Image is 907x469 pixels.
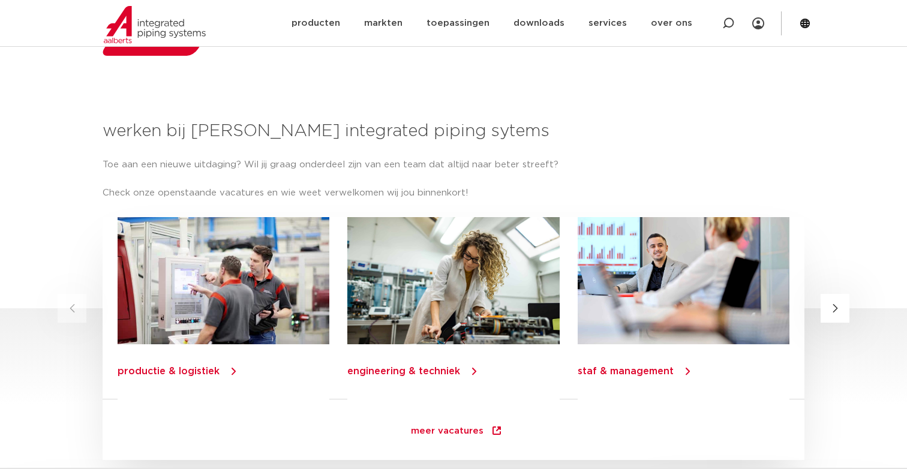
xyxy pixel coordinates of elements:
[821,294,849,323] button: Next slide
[578,366,674,376] a: staf & management
[103,155,804,175] p: Toe aan een nieuwe uitdaging? Wil jij graag onderdeel zijn van een team dat altijd naar beter str...
[103,184,804,203] p: Check onze openstaande vacatures en wie weet verwelkomen wij jou binnenkort!
[103,119,804,143] h3: werken bij [PERSON_NAME] integrated piping sytems
[411,426,483,438] span: meer vacatures
[347,366,460,376] a: engineering & techniek
[118,366,220,376] a: productie & logistiek
[387,414,527,448] a: meer vacatures
[58,294,86,323] button: Previous slide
